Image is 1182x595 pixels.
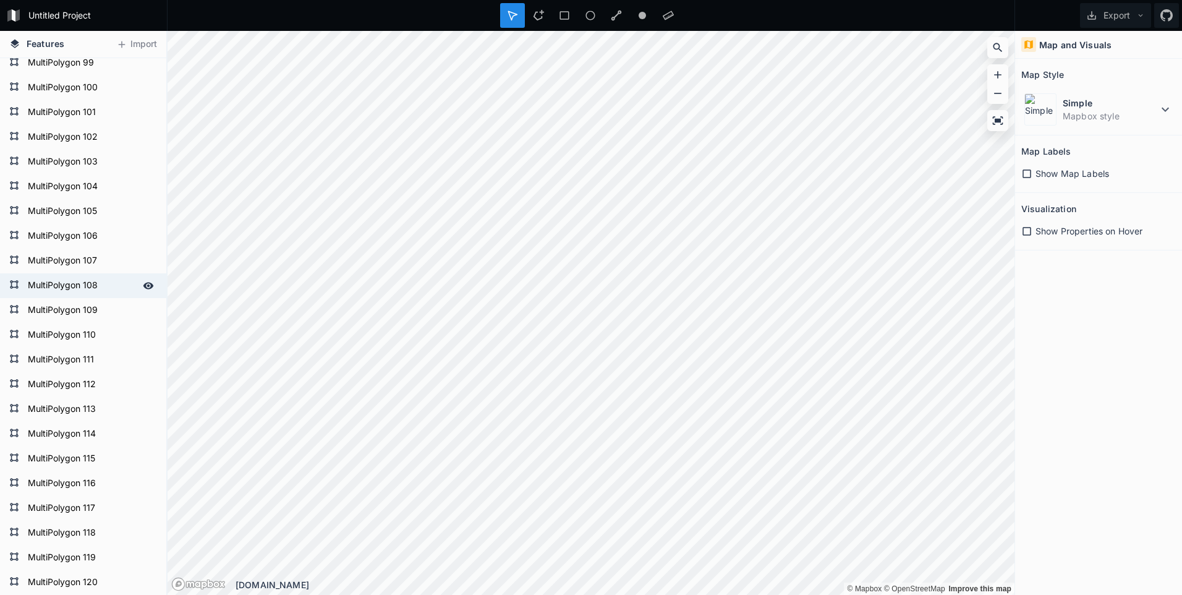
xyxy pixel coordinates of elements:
div: [DOMAIN_NAME] [236,578,1014,591]
button: Export [1080,3,1151,28]
h2: Map Labels [1021,142,1071,161]
a: Map feedback [948,584,1011,593]
a: OpenStreetMap [884,584,945,593]
a: Mapbox logo [171,577,226,591]
h4: Map and Visuals [1039,38,1112,51]
a: Mapbox [847,584,882,593]
img: Simple [1024,93,1057,126]
button: Import [110,35,163,54]
span: Features [27,37,64,50]
span: Show Properties on Hover [1035,225,1142,238]
dd: Mapbox style [1063,109,1158,122]
dt: Simple [1063,96,1158,109]
h2: Map Style [1021,65,1064,84]
h2: Visualization [1021,199,1076,218]
span: Show Map Labels [1035,167,1109,180]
